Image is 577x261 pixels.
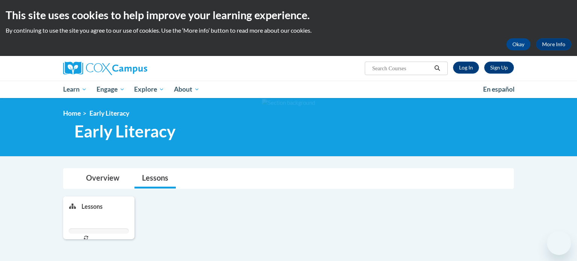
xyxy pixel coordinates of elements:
button: Okay [506,38,530,50]
img: Section background [262,99,315,107]
a: Learn [58,81,92,98]
input: Search Courses [372,64,432,73]
a: Engage [92,81,130,98]
a: More Info [536,38,571,50]
a: About [169,81,204,98]
span: Early Literacy [74,121,175,141]
a: En español [478,81,520,97]
span: Learn [63,85,87,94]
span: En español [483,85,515,93]
span: About [174,85,199,94]
a: Log In [453,62,479,74]
a: Lessons [134,169,176,189]
div: Main menu [52,81,525,98]
span: Early Literacy [89,109,129,117]
span: Engage [97,85,125,94]
a: Register [484,62,514,74]
p: By continuing to use the site you agree to our use of cookies. Use the ‘More info’ button to read... [6,26,571,35]
iframe: Button to launch messaging window [547,231,571,255]
span: Explore [134,85,164,94]
a: Overview [79,169,127,189]
button: Search [432,64,443,73]
a: Home [63,109,81,117]
a: Cox Campus [63,62,206,75]
p: Lessons [82,202,103,211]
img: Cox Campus [63,62,147,75]
h2: This site uses cookies to help improve your learning experience. [6,8,571,23]
a: Explore [129,81,169,98]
